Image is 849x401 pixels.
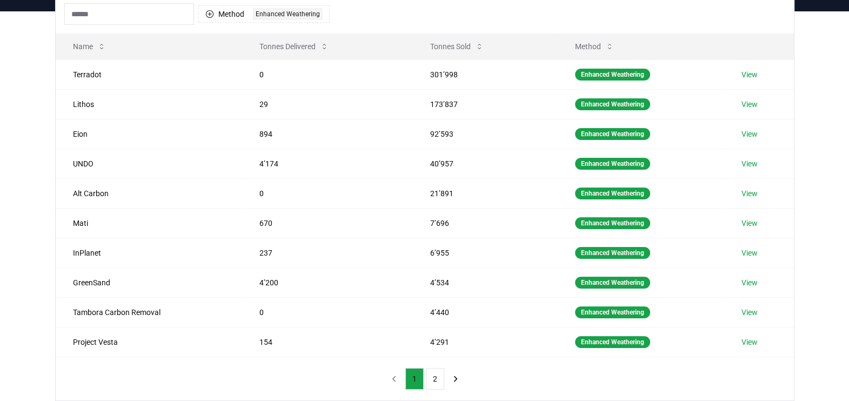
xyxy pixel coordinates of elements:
td: Project Vesta [56,327,243,357]
a: View [741,188,758,199]
td: Mati [56,208,243,238]
td: 173’837 [413,89,558,119]
div: Enhanced Weathering [575,277,650,289]
button: 2 [426,368,444,390]
td: 6’955 [413,238,558,268]
td: Alt Carbon [56,178,243,208]
a: View [741,129,758,139]
td: 21’891 [413,178,558,208]
td: 0 [242,178,413,208]
td: 237 [242,238,413,268]
td: 0 [242,297,413,327]
div: Enhanced Weathering [575,247,650,259]
td: 894 [242,119,413,149]
td: 4’534 [413,268,558,297]
button: Method [566,36,623,57]
div: Enhanced Weathering [575,69,650,81]
td: 301’998 [413,59,558,89]
div: Enhanced Weathering [575,98,650,110]
td: 0 [242,59,413,89]
a: View [741,307,758,318]
button: Tonnes Delivered [251,36,337,57]
div: Enhanced Weathering [253,8,323,20]
td: GreenSand [56,268,243,297]
td: 4’174 [242,149,413,178]
td: 4’440 [413,297,558,327]
td: 29 [242,89,413,119]
button: 1 [405,368,424,390]
td: Tambora Carbon Removal [56,297,243,327]
a: View [741,99,758,110]
a: View [741,337,758,347]
td: Lithos [56,89,243,119]
td: Terradot [56,59,243,89]
div: Enhanced Weathering [575,128,650,140]
td: 4’200 [242,268,413,297]
td: 154 [242,327,413,357]
td: 4’291 [413,327,558,357]
div: Enhanced Weathering [575,188,650,199]
td: Eion [56,119,243,149]
div: Enhanced Weathering [575,158,650,170]
div: Enhanced Weathering [575,217,650,229]
td: 7’696 [413,208,558,238]
td: 92’593 [413,119,558,149]
td: InPlanet [56,238,243,268]
button: next page [446,368,465,390]
div: Enhanced Weathering [575,336,650,348]
button: MethodEnhanced Weathering [198,5,330,23]
a: View [741,218,758,229]
a: View [741,248,758,258]
a: View [741,158,758,169]
button: Name [64,36,115,57]
td: UNDO [56,149,243,178]
a: View [741,69,758,80]
div: Enhanced Weathering [575,306,650,318]
td: 40’957 [413,149,558,178]
a: View [741,277,758,288]
button: Tonnes Sold [422,36,492,57]
td: 670 [242,208,413,238]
